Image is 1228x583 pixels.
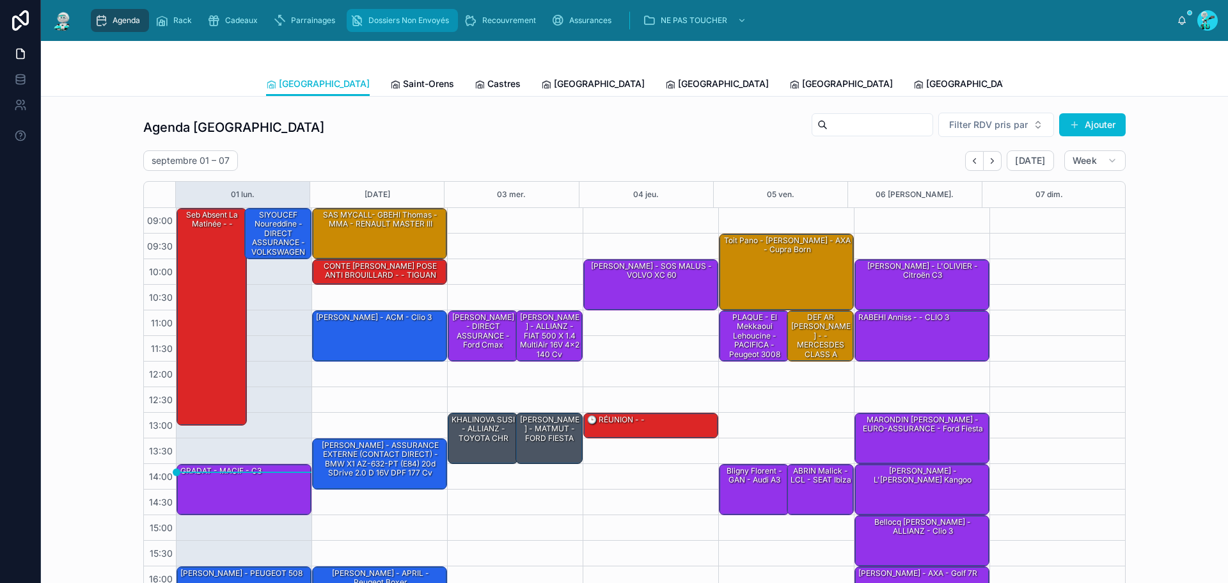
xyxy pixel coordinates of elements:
[313,439,446,489] div: [PERSON_NAME] - ASSURANCE EXTERNE (CONTACT DIRECT) - BMW X1 AZ-632-PT (E84) 20d sDrive 2.0 d 16V ...
[913,72,1017,98] a: [GEOGRAPHIC_DATA]
[857,516,988,538] div: Bellocq [PERSON_NAME] - ALLIANZ - Clio 3
[146,497,176,507] span: 14:30
[721,312,788,360] div: PLAQUE - El Mekkaoui Lehoucine - PACIFICA - peugeot 3008
[450,414,517,444] div: KHALINOVA SUSI - ALLIANZ - TOYOTA CHR
[569,15,611,26] span: Assurances
[926,77,1017,90] span: [GEOGRAPHIC_DATA]
[876,182,954,207] button: 06 [PERSON_NAME].
[1073,155,1097,166] span: Week
[146,445,176,456] span: 13:30
[586,414,646,426] div: 🕒 RÉUNION - -
[245,209,311,259] div: SIYOUCEF Noureddine - DIRECT ASSURANCE - VOLKSWAGEN Tiguan
[266,72,370,97] a: [GEOGRAPHIC_DATA]
[313,311,446,361] div: [PERSON_NAME] - ACM - Clio 3
[146,369,176,379] span: 12:00
[487,77,521,90] span: Castres
[269,9,344,32] a: Parrainages
[144,215,176,226] span: 09:00
[247,209,311,267] div: SIYOUCEF Noureddine - DIRECT ASSURANCE - VOLKSWAGEN Tiguan
[146,548,176,559] span: 15:30
[721,235,853,256] div: Toit pano - [PERSON_NAME] - AXA - cupra born
[633,182,659,207] button: 04 jeu.
[516,311,583,361] div: [PERSON_NAME] - ALLIANZ - FIAT 500 X 1.4 MultiAir 16V 4x2 140 cv
[857,312,950,323] div: RABEHI Anniss - - CLIO 3
[148,317,176,328] span: 11:00
[787,311,854,361] div: DEF AR [PERSON_NAME] - - MERCESDES CLASS A
[516,413,583,463] div: [PERSON_NAME] - MATMUT - FORD FIESTA
[460,9,545,32] a: Recouvrement
[448,311,517,361] div: [PERSON_NAME] - DIRECT ASSURANCE - ford cmax
[586,260,717,282] div: [PERSON_NAME] - SOS MALUS - VOLVO XC 60
[177,209,246,425] div: Seb absent la matinée - -
[179,209,246,230] div: Seb absent la matinée - -
[855,311,989,361] div: RABEHI Anniss - - CLIO 3
[179,568,304,579] div: [PERSON_NAME] - PEUGEOT 508
[315,440,446,479] div: [PERSON_NAME] - ASSURANCE EXTERNE (CONTACT DIRECT) - BMW X1 AZ-632-PT (E84) 20d sDrive 2.0 d 16V ...
[665,72,769,98] a: [GEOGRAPHIC_DATA]
[789,72,893,98] a: [GEOGRAPHIC_DATA]
[857,260,988,282] div: [PERSON_NAME] - L'OLIVIER - Citroën c3
[144,241,176,252] span: 09:30
[291,15,335,26] span: Parrainages
[403,77,454,90] span: Saint-Orens
[146,292,176,303] span: 10:30
[855,465,989,515] div: [PERSON_NAME] - L'[PERSON_NAME] kangoo
[661,15,727,26] span: NE PAS TOUCHER
[720,465,789,515] div: Bligny Florent - GAN - Audi A3
[315,312,433,323] div: [PERSON_NAME] - ACM - Clio 3
[1059,113,1126,136] button: Ajouter
[767,182,794,207] button: 05 ven.
[584,413,718,438] div: 🕒 RÉUNION - -
[231,182,255,207] div: 01 lun.
[315,260,446,282] div: CONTE [PERSON_NAME] POSE ANTI BROUILLARD - - TIGUAN
[450,312,517,351] div: [PERSON_NAME] - DIRECT ASSURANCE - ford cmax
[584,260,718,310] div: [PERSON_NAME] - SOS MALUS - VOLVO XC 60
[547,9,620,32] a: Assurances
[802,77,893,90] span: [GEOGRAPHIC_DATA]
[51,10,74,31] img: App logo
[203,9,267,32] a: Cadeaux
[347,9,458,32] a: Dossiers Non Envoyés
[789,465,853,486] div: ABRIN Malick - LCL - SEAT Ibiza
[146,266,176,277] span: 10:00
[390,72,454,98] a: Saint-Orens
[143,118,324,136] h1: Agenda [GEOGRAPHIC_DATA]
[721,465,788,486] div: Bligny Florent - GAN - Audi A3
[720,234,853,310] div: Toit pano - [PERSON_NAME] - AXA - cupra born
[857,465,988,486] div: [PERSON_NAME] - L'[PERSON_NAME] kangoo
[368,15,449,26] span: Dossiers Non Envoyés
[1035,182,1063,207] div: 07 dim.
[855,413,989,463] div: MARONDIN [PERSON_NAME] - EURO-ASSURANCE - Ford fiesta
[949,118,1028,131] span: Filter RDV pris par
[855,516,989,566] div: Bellocq [PERSON_NAME] - ALLIANZ - Clio 3
[173,15,192,26] span: Rack
[497,182,526,207] button: 03 mer.
[177,465,311,515] div: GRADAT - MACIF - C3
[225,15,258,26] span: Cadeaux
[146,420,176,431] span: 13:00
[1064,150,1126,171] button: Week
[152,154,230,167] h2: septembre 01 – 07
[148,343,176,354] span: 11:30
[1015,155,1045,166] span: [DATE]
[146,471,176,482] span: 14:00
[146,394,176,405] span: 12:30
[984,151,1002,171] button: Next
[146,522,176,533] span: 15:00
[554,77,645,90] span: [GEOGRAPHIC_DATA]
[857,568,979,579] div: [PERSON_NAME] - AXA - Golf 7R
[91,9,149,32] a: Agenda
[720,311,789,361] div: PLAQUE - El Mekkaoui Lehoucine - PACIFICA - peugeot 3008
[365,182,390,207] button: [DATE]
[279,77,370,90] span: [GEOGRAPHIC_DATA]
[1007,150,1053,171] button: [DATE]
[315,209,446,230] div: SAS MYCALL- GBEHI Thomas - MMA - RENAULT MASTER III
[787,465,854,515] div: ABRIN Malick - LCL - SEAT Ibiza
[541,72,645,98] a: [GEOGRAPHIC_DATA]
